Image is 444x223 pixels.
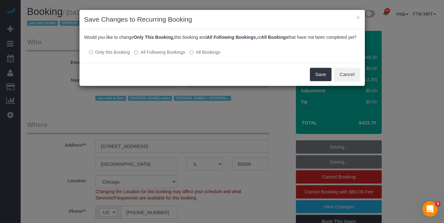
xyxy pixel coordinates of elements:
p: Would you like to change this booking and or that have not been completed yet? [84,34,360,40]
span: 5 [435,201,441,206]
button: Cancel [334,68,360,81]
iframe: Intercom live chat [422,201,438,217]
h3: Save Changes to Recurring Booking [84,15,360,24]
b: All Following Bookings, [207,35,257,40]
label: This and all the bookings after it will be changed. [134,49,185,55]
input: Only this Booking [89,50,93,54]
label: All other bookings in the series will remain the same. [89,49,130,55]
input: All Following Bookings [134,50,138,54]
button: Save [310,68,331,81]
b: All Bookings [261,35,288,40]
label: All bookings that have not been completed yet will be changed. [189,49,220,55]
input: All Bookings [189,50,194,54]
b: Only This Booking, [134,35,174,40]
button: × [356,14,360,21]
